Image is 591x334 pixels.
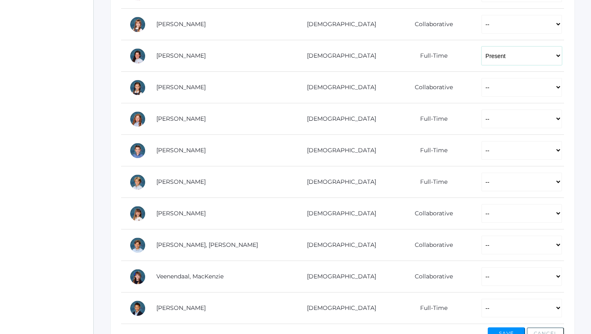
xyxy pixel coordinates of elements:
td: Full-Time [388,293,473,324]
div: Huck Thompson [129,237,146,254]
a: Veenendaal, MacKenzie [156,273,224,280]
td: [DEMOGRAPHIC_DATA] [289,103,389,135]
a: [PERSON_NAME] [156,52,206,59]
a: [PERSON_NAME] [156,178,206,185]
td: [DEMOGRAPHIC_DATA] [289,40,389,72]
div: Stella Honeyman [129,48,146,64]
td: Full-Time [388,135,473,166]
div: Remy Evans [129,16,146,33]
div: Hunter Reid [129,142,146,159]
a: [PERSON_NAME] [156,304,206,312]
td: Collaborative [388,261,473,293]
a: [PERSON_NAME] [156,115,206,122]
td: [DEMOGRAPHIC_DATA] [289,261,389,293]
div: William Sigwing [129,174,146,190]
td: Collaborative [388,229,473,261]
td: Collaborative [388,72,473,103]
td: [DEMOGRAPHIC_DATA] [289,72,389,103]
td: [DEMOGRAPHIC_DATA] [289,166,389,198]
div: Keilani Taylor [129,205,146,222]
div: Adeline Porter [129,111,146,127]
td: [DEMOGRAPHIC_DATA] [289,9,389,40]
td: [DEMOGRAPHIC_DATA] [289,229,389,261]
td: [DEMOGRAPHIC_DATA] [289,135,389,166]
a: [PERSON_NAME] [156,210,206,217]
a: [PERSON_NAME] [156,20,206,28]
a: [PERSON_NAME] [156,146,206,154]
div: MacKenzie Veenendaal [129,268,146,285]
div: Scarlett Maurer [129,79,146,96]
div: Elijah Waite [129,300,146,317]
td: Full-Time [388,166,473,198]
a: [PERSON_NAME], [PERSON_NAME] [156,241,258,249]
td: [DEMOGRAPHIC_DATA] [289,293,389,324]
td: Full-Time [388,103,473,135]
td: [DEMOGRAPHIC_DATA] [289,198,389,229]
a: [PERSON_NAME] [156,83,206,91]
td: Collaborative [388,198,473,229]
td: Full-Time [388,40,473,72]
td: Collaborative [388,9,473,40]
